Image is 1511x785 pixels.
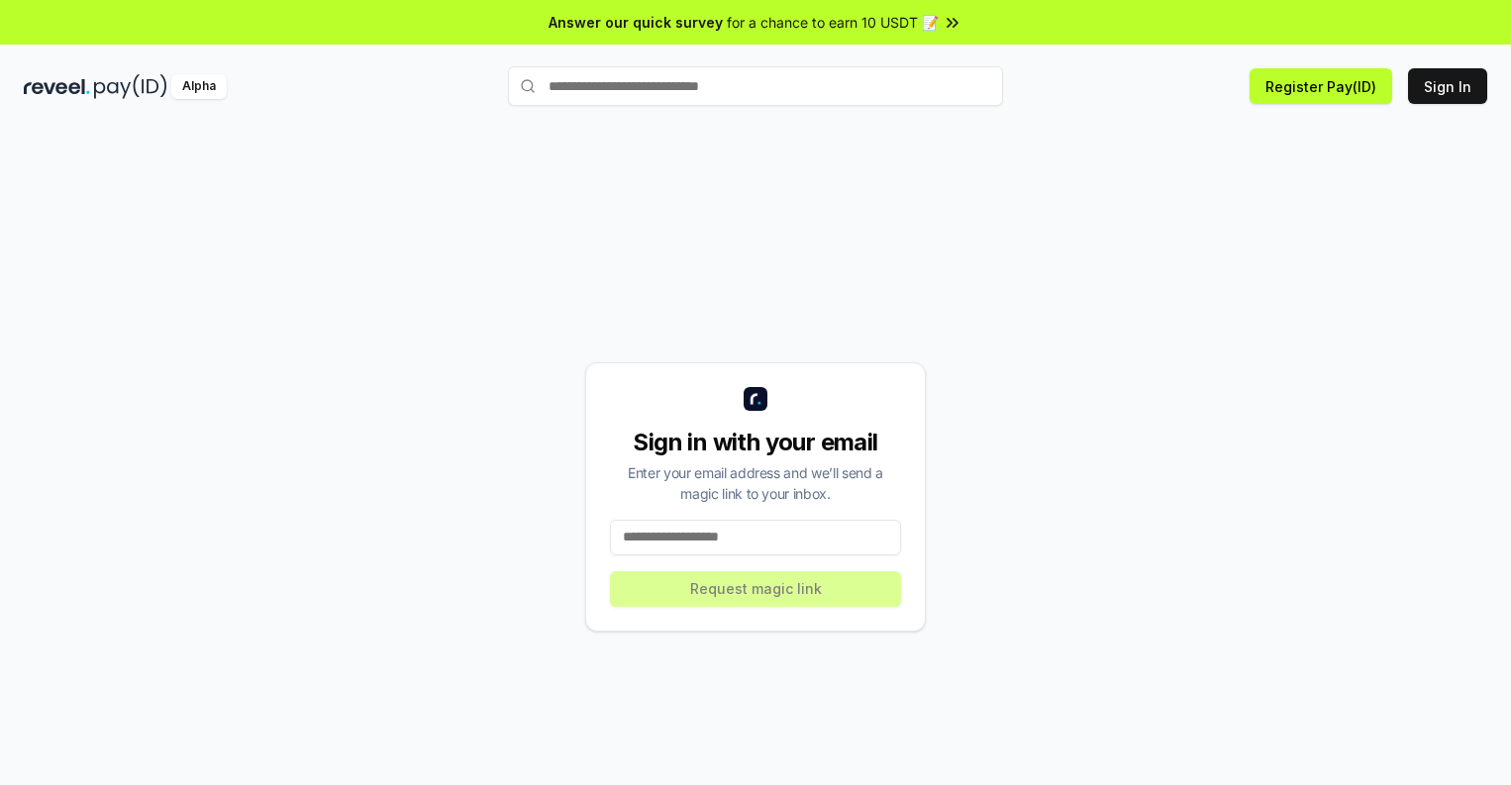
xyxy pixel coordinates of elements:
button: Register Pay(ID) [1250,68,1392,104]
div: Alpha [171,74,227,99]
div: Sign in with your email [610,427,901,458]
span: Answer our quick survey [549,12,723,33]
span: for a chance to earn 10 USDT 📝 [727,12,939,33]
img: reveel_dark [24,74,90,99]
button: Sign In [1408,68,1487,104]
img: logo_small [744,387,767,411]
img: pay_id [94,74,167,99]
div: Enter your email address and we’ll send a magic link to your inbox. [610,462,901,504]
